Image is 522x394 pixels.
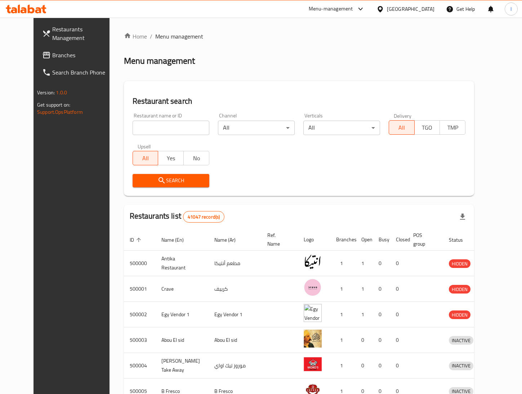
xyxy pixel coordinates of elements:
[449,285,470,294] span: HIDDEN
[56,88,67,97] span: 1.0.0
[387,5,434,13] div: [GEOGRAPHIC_DATA]
[124,55,195,67] h2: Menu management
[373,229,390,251] th: Busy
[373,327,390,353] td: 0
[392,122,412,133] span: All
[124,353,156,379] td: 500004
[449,362,473,370] span: INACTIVE
[133,174,209,187] button: Search
[52,51,115,59] span: Branches
[373,276,390,302] td: 0
[156,251,209,276] td: Antika Restaurant
[356,276,373,302] td: 1
[449,259,470,268] div: HIDDEN
[390,353,407,379] td: 0
[187,153,206,164] span: No
[183,151,209,165] button: No
[330,251,356,276] td: 1
[303,121,380,135] div: All
[449,336,473,345] span: INACTIVE
[209,251,262,276] td: مطعم أنتيكا
[209,302,262,327] td: Egy Vendor 1
[373,353,390,379] td: 0
[390,302,407,327] td: 0
[209,327,262,353] td: Abou El sid
[52,25,115,42] span: Restaurants Management
[124,276,156,302] td: 500001
[136,153,156,164] span: All
[124,327,156,353] td: 500003
[36,21,121,46] a: Restaurants Management
[449,310,470,319] div: HIDDEN
[330,302,356,327] td: 1
[304,304,322,322] img: Egy Vendor 1
[161,236,193,244] span: Name (En)
[214,236,245,244] span: Name (Ar)
[156,327,209,353] td: Abou El sid
[390,229,407,251] th: Closed
[309,5,353,13] div: Menu-management
[37,107,83,117] a: Support.OpsPlatform
[156,276,209,302] td: Crave
[156,302,209,327] td: Egy Vendor 1
[298,229,330,251] th: Logo
[124,32,147,41] a: Home
[373,302,390,327] td: 0
[356,327,373,353] td: 0
[304,253,322,271] img: Antika Restaurant
[37,100,70,109] span: Get support on:
[209,276,262,302] td: كرييف
[390,276,407,302] td: 0
[304,278,322,296] img: Crave
[150,32,152,41] li: /
[161,153,181,164] span: Yes
[124,302,156,327] td: 500002
[133,96,465,107] h2: Restaurant search
[449,236,472,244] span: Status
[414,120,440,135] button: TGO
[133,151,159,165] button: All
[130,211,225,223] h2: Restaurants list
[52,68,115,77] span: Search Branch Phone
[267,231,289,248] span: Ref. Name
[356,353,373,379] td: 0
[158,151,184,165] button: Yes
[449,311,470,319] span: HIDDEN
[218,121,295,135] div: All
[183,214,224,220] span: 41047 record(s)
[124,251,156,276] td: 500000
[330,229,356,251] th: Branches
[449,260,470,268] span: HIDDEN
[390,327,407,353] td: 0
[510,5,512,13] span: I
[183,211,224,223] div: Total records count
[133,121,209,135] input: Search for restaurant name or ID..
[454,208,471,225] div: Export file
[389,120,415,135] button: All
[440,120,465,135] button: TMP
[356,229,373,251] th: Open
[413,231,434,248] span: POS group
[209,353,262,379] td: موروز تيك اواي
[156,353,209,379] td: [PERSON_NAME] Take Away
[36,46,121,64] a: Branches
[394,113,412,118] label: Delivery
[130,236,143,244] span: ID
[418,122,437,133] span: TGO
[330,327,356,353] td: 1
[330,353,356,379] td: 1
[390,251,407,276] td: 0
[356,302,373,327] td: 1
[138,144,151,149] label: Upsell
[36,64,121,81] a: Search Branch Phone
[37,88,55,97] span: Version:
[443,122,463,133] span: TMP
[356,251,373,276] td: 1
[304,330,322,348] img: Abou El sid
[373,251,390,276] td: 0
[155,32,203,41] span: Menu management
[124,32,474,41] nav: breadcrumb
